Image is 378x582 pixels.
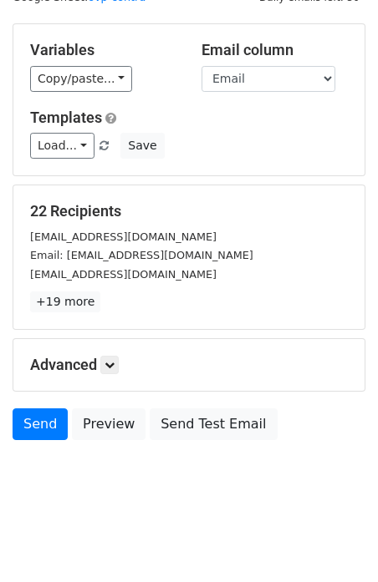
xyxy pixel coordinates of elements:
iframe: Chat Widget [294,502,378,582]
h5: 22 Recipients [30,202,348,220]
a: Copy/paste... [30,66,132,92]
a: Load... [30,133,94,159]
small: [EMAIL_ADDRESS][DOMAIN_NAME] [30,268,217,281]
button: Save [120,133,164,159]
a: Preview [72,408,146,440]
a: Send Test Email [150,408,277,440]
small: Email: [EMAIL_ADDRESS][DOMAIN_NAME] [30,249,253,261]
h5: Email column [202,41,348,59]
a: Templates [30,109,102,126]
a: +19 more [30,291,100,312]
h5: Variables [30,41,176,59]
h5: Advanced [30,356,348,374]
a: Send [13,408,68,440]
small: [EMAIL_ADDRESS][DOMAIN_NAME] [30,230,217,243]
